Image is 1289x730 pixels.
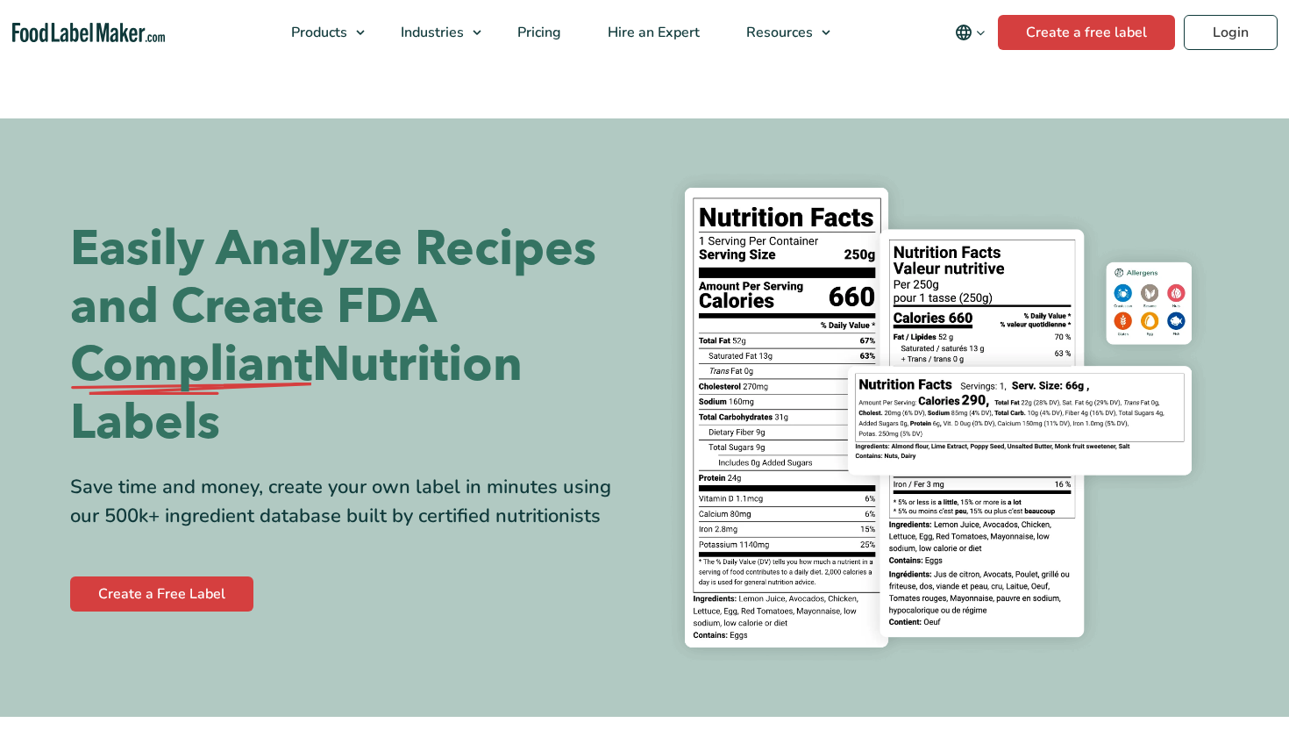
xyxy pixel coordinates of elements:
[70,473,631,531] div: Save time and money, create your own label in minutes using our 500k+ ingredient database built b...
[1184,15,1278,50] a: Login
[998,15,1175,50] a: Create a free label
[395,23,466,42] span: Industries
[12,23,165,43] a: Food Label Maker homepage
[286,23,349,42] span: Products
[70,576,253,612] a: Create a Free Label
[70,220,631,452] h1: Easily Analyze Recipes and Create FDA Nutrition Labels
[741,23,815,42] span: Resources
[943,15,998,50] button: Change language
[70,336,312,394] span: Compliant
[602,23,701,42] span: Hire an Expert
[512,23,563,42] span: Pricing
